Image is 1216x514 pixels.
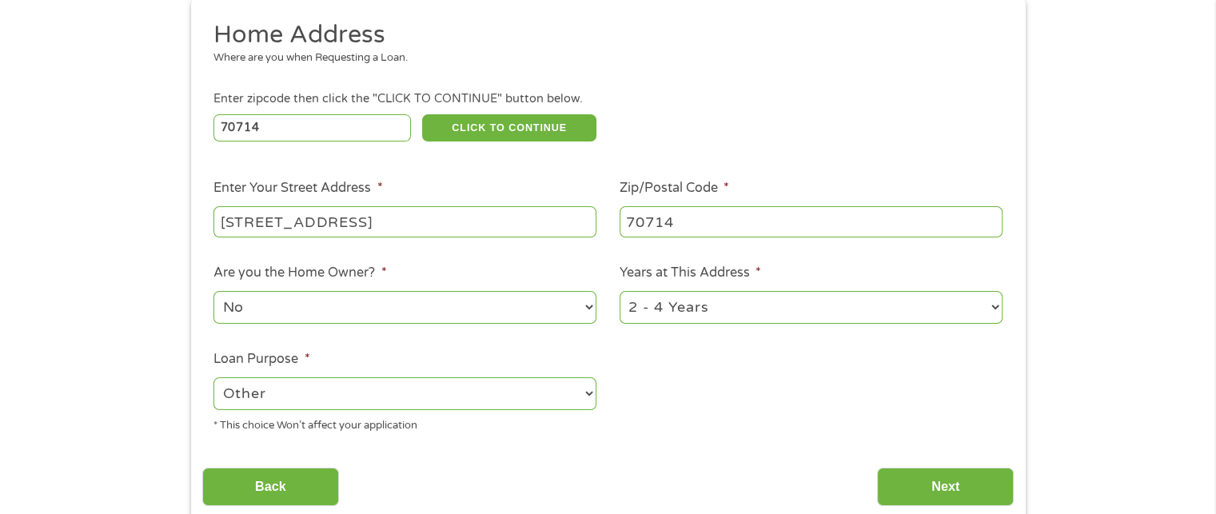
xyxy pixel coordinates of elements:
label: Years at This Address [620,265,761,281]
h2: Home Address [213,19,991,51]
label: Enter Your Street Address [213,180,382,197]
div: * This choice Won’t affect your application [213,412,596,434]
div: Enter zipcode then click the "CLICK TO CONTINUE" button below. [213,90,1002,108]
input: 1 Main Street [213,206,596,237]
label: Are you the Home Owner? [213,265,386,281]
input: Back [202,468,339,507]
button: CLICK TO CONTINUE [422,114,596,141]
label: Loan Purpose [213,351,309,368]
div: Where are you when Requesting a Loan. [213,50,991,66]
input: Next [877,468,1014,507]
input: Enter Zipcode (e.g 01510) [213,114,411,141]
label: Zip/Postal Code [620,180,729,197]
